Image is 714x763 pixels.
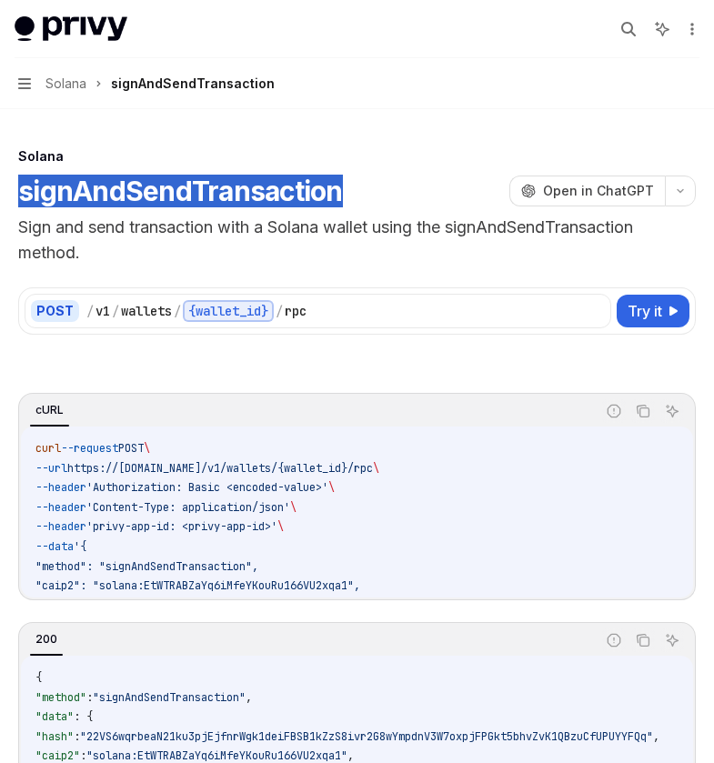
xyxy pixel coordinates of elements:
[86,302,94,320] div: /
[86,748,347,763] span: "solana:EtWTRABZaYq6iMfeYKouRu166VU2xqa1"
[121,302,172,320] div: wallets
[144,441,150,456] span: \
[80,748,86,763] span: :
[86,519,277,534] span: 'privy-app-id: <privy-app-id>'
[18,215,696,266] p: Sign and send transaction with a Solana wallet using the signAndSendTransaction method.
[290,500,297,515] span: \
[35,709,74,724] span: "data"
[35,539,74,554] span: --data
[45,73,86,95] span: Solana
[18,147,696,166] div: Solana
[93,690,246,705] span: "signAndSendTransaction"
[35,519,86,534] span: --header
[112,302,119,320] div: /
[602,628,626,652] button: Report incorrect code
[31,300,79,322] div: POST
[86,500,290,515] span: 'Content-Type: application/json'
[183,300,274,322] div: {wallet_id}
[277,519,284,534] span: \
[30,628,63,650] div: 200
[30,399,69,421] div: cURL
[35,480,86,495] span: --header
[35,578,360,593] span: "caip2": "solana:EtWTRABZaYq6iMfeYKouRu166VU2xqa1",
[509,176,665,206] button: Open in ChatGPT
[276,302,283,320] div: /
[118,441,144,456] span: POST
[67,461,373,476] span: https://[DOMAIN_NAME]/v1/wallets/{wallet_id}/rpc
[35,461,67,476] span: --url
[246,690,252,705] span: ,
[617,295,689,327] button: Try it
[35,441,61,456] span: curl
[347,748,354,763] span: ,
[61,441,118,456] span: --request
[631,399,655,423] button: Copy the contents from the code block
[628,300,662,322] span: Try it
[35,559,258,574] span: "method": "signAndSendTransaction",
[111,73,275,95] div: signAndSendTransaction
[35,670,42,685] span: {
[80,729,653,744] span: "22VS6wqrbeaN21ku3pjEjfnrWgk1deiFBSB1kZzS8ivr2G8wYmpdnV3W7oxpjFPGkt5bhvZvK1QBzuCfUPUYYFQq"
[373,461,379,476] span: \
[174,302,181,320] div: /
[660,628,684,652] button: Ask AI
[74,729,80,744] span: :
[543,182,654,200] span: Open in ChatGPT
[96,302,110,320] div: v1
[653,729,659,744] span: ,
[86,480,328,495] span: 'Authorization: Basic <encoded-value>'
[74,539,86,554] span: '{
[35,690,86,705] span: "method"
[631,628,655,652] button: Copy the contents from the code block
[35,748,80,763] span: "caip2"
[18,175,343,207] h1: signAndSendTransaction
[86,690,93,705] span: :
[681,16,699,42] button: More actions
[660,399,684,423] button: Ask AI
[74,709,93,724] span: : {
[328,480,335,495] span: \
[35,729,74,744] span: "hash"
[285,302,307,320] div: rpc
[602,399,626,423] button: Report incorrect code
[35,500,86,515] span: --header
[15,16,127,42] img: light logo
